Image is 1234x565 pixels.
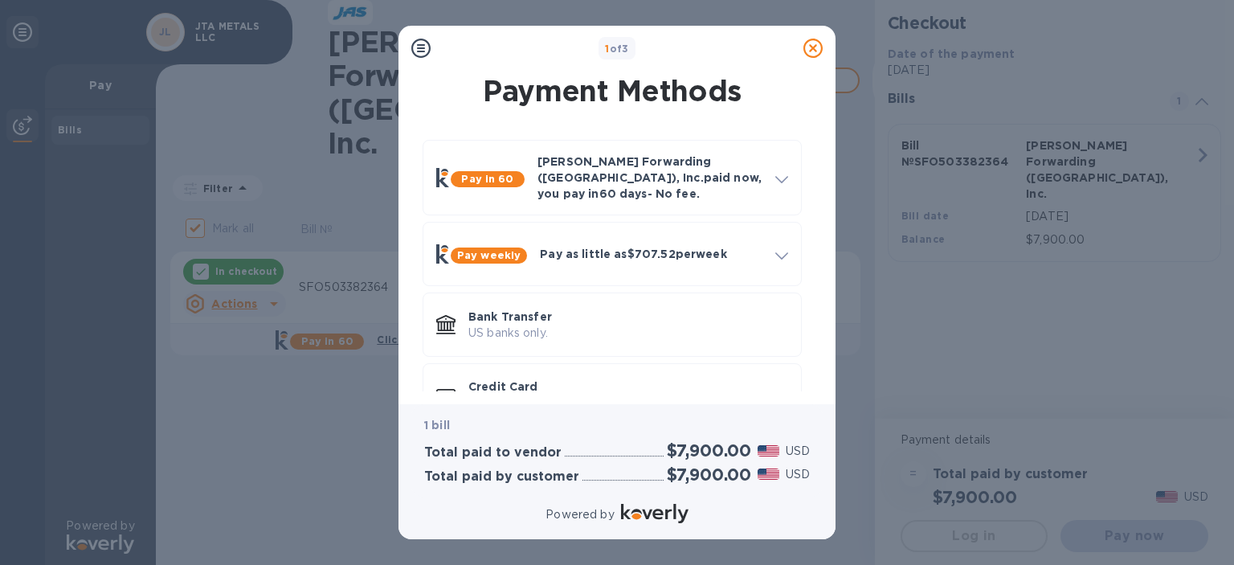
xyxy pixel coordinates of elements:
[537,154,762,202] p: [PERSON_NAME] Forwarding ([GEOGRAPHIC_DATA]), Inc. paid now, you pay in 60 days - No fee.
[461,173,513,185] b: Pay in 60
[758,469,779,480] img: USD
[667,465,751,485] h2: $7,900.00
[786,443,810,460] p: USD
[457,249,521,261] b: Pay weekly
[468,325,788,342] p: US banks only.
[605,43,629,55] b: of 3
[424,469,579,485] h3: Total paid by customer
[605,43,609,55] span: 1
[468,309,788,325] p: Bank Transfer
[424,445,562,461] h3: Total paid to vendor
[468,379,788,395] p: Credit Card
[424,419,450,432] b: 1 bill
[540,246,762,262] p: Pay as little as $707.52 per week
[758,445,779,457] img: USD
[621,504,689,523] img: Logo
[419,74,805,108] h1: Payment Methods
[786,466,810,483] p: USD
[667,440,751,461] h2: $7,900.00
[545,506,614,523] p: Powered by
